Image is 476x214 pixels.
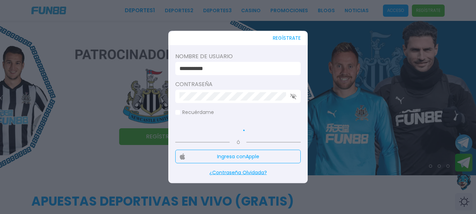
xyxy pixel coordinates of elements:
[175,109,214,116] label: Recuérdame
[175,80,301,89] label: Contraseña
[273,31,301,45] button: REGÍSTRATE
[175,169,301,176] p: ¿Contraseña Olvidada?
[175,139,301,146] p: Ó
[175,52,301,61] label: Nombre de usuario
[175,150,301,163] button: Ingresa conApple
